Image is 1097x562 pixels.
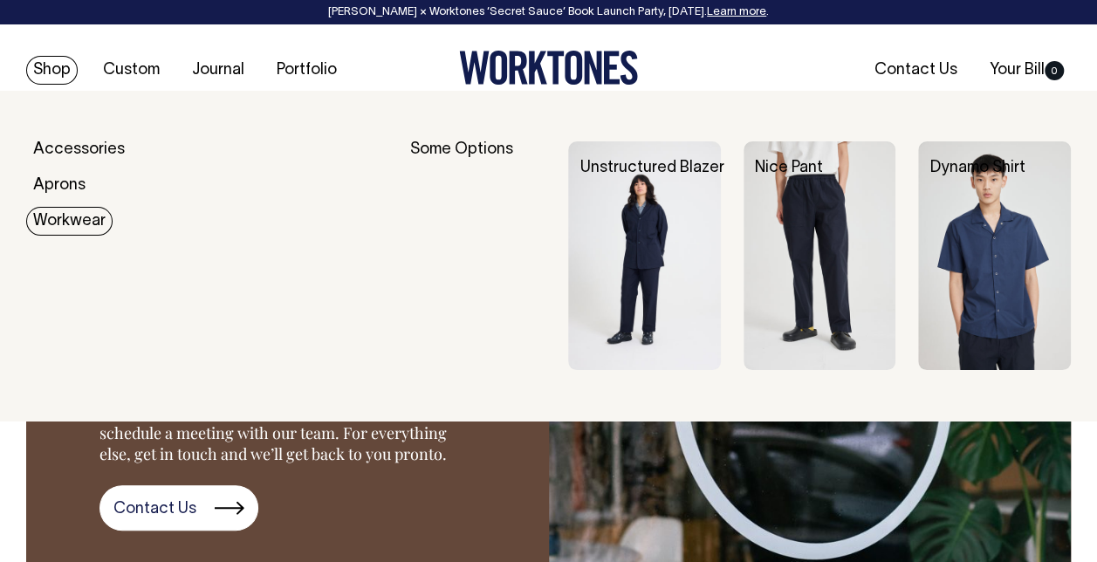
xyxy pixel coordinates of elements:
a: Accessories [26,135,132,164]
a: Workwear [26,207,113,236]
a: Nice Pant [755,161,823,175]
a: Your Bill0 [983,56,1071,85]
div: [PERSON_NAME] × Worktones ‘Secret Sauce’ Book Launch Party, [DATE]. . [17,6,1080,18]
a: Portfolio [270,56,344,85]
img: Dynamo Shirt [918,141,1071,370]
a: Learn more [707,7,766,17]
a: Unstructured Blazer [579,161,723,175]
a: Contact Us [867,56,964,85]
span: 0 [1045,61,1064,80]
a: Custom [96,56,167,85]
div: Some Options [410,141,546,370]
img: Nice Pant [744,141,896,370]
a: Dynamo Shirt [929,161,1025,175]
img: Unstructured Blazer [568,141,721,370]
a: Journal [185,56,251,85]
a: Shop [26,56,78,85]
a: Contact Us [99,485,258,531]
a: Aprons [26,171,93,200]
